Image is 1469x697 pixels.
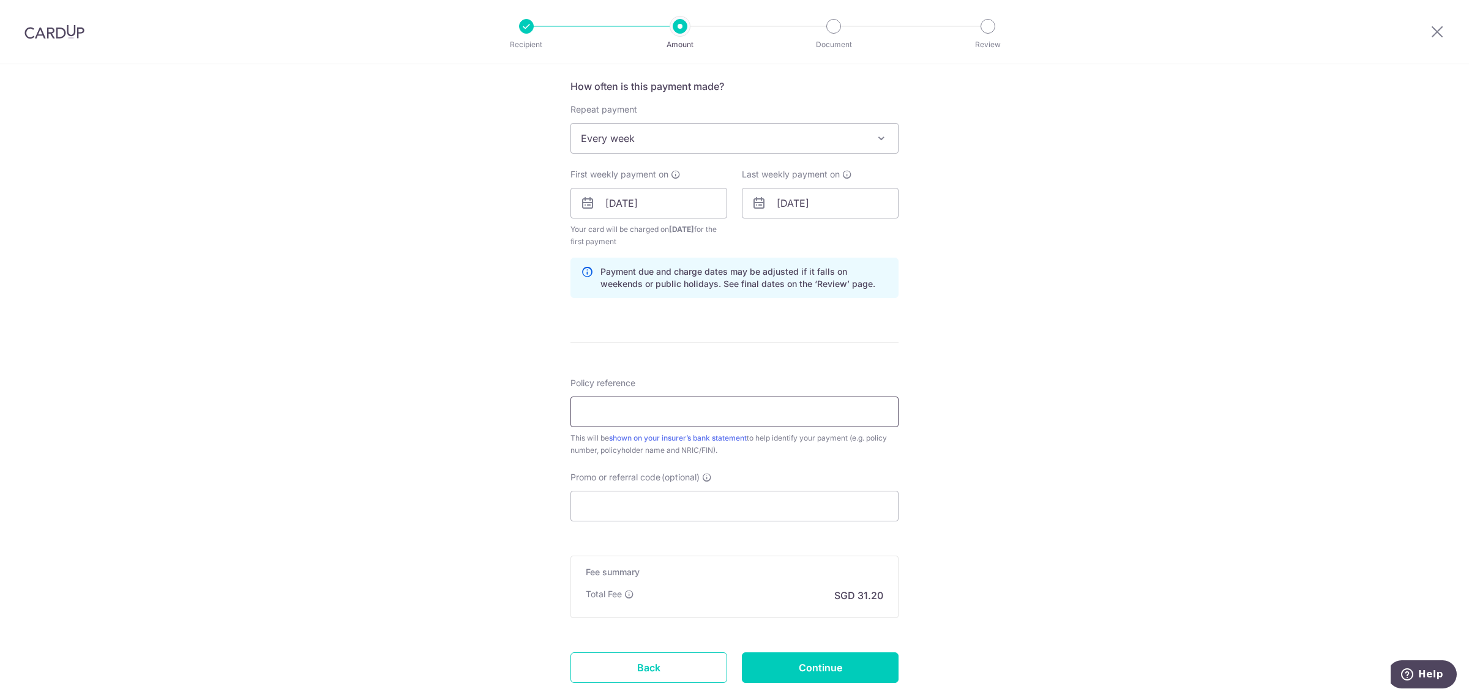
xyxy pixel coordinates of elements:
[570,471,660,483] span: Promo or referral code
[586,566,883,578] h5: Fee summary
[1391,660,1457,691] iframe: Opens a widget where you can find more information
[570,188,727,218] input: DD / MM / YYYY
[600,266,888,290] p: Payment due and charge dates may be adjusted if it falls on weekends or public holidays. See fina...
[609,433,747,442] a: shown on your insurer’s bank statement
[742,168,840,181] span: Last weekly payment on
[788,39,879,51] p: Document
[834,588,883,603] p: SGD 31.20
[943,39,1033,51] p: Review
[662,471,700,483] span: (optional)
[742,652,899,683] input: Continue
[571,124,898,153] span: Every week
[570,432,899,457] div: This will be to help identify your payment (e.g. policy number, policyholder name and NRIC/FIN).
[570,223,727,248] span: Your card will be charged on
[669,225,694,234] span: [DATE]
[570,168,668,181] span: First weekly payment on
[570,652,727,683] a: Back
[24,24,84,39] img: CardUp
[635,39,725,51] p: Amount
[570,123,899,154] span: Every week
[570,377,635,389] label: Policy reference
[742,188,899,218] input: DD / MM / YYYY
[586,588,622,600] p: Total Fee
[570,79,899,94] h5: How often is this payment made?
[570,103,637,116] label: Repeat payment
[481,39,572,51] p: Recipient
